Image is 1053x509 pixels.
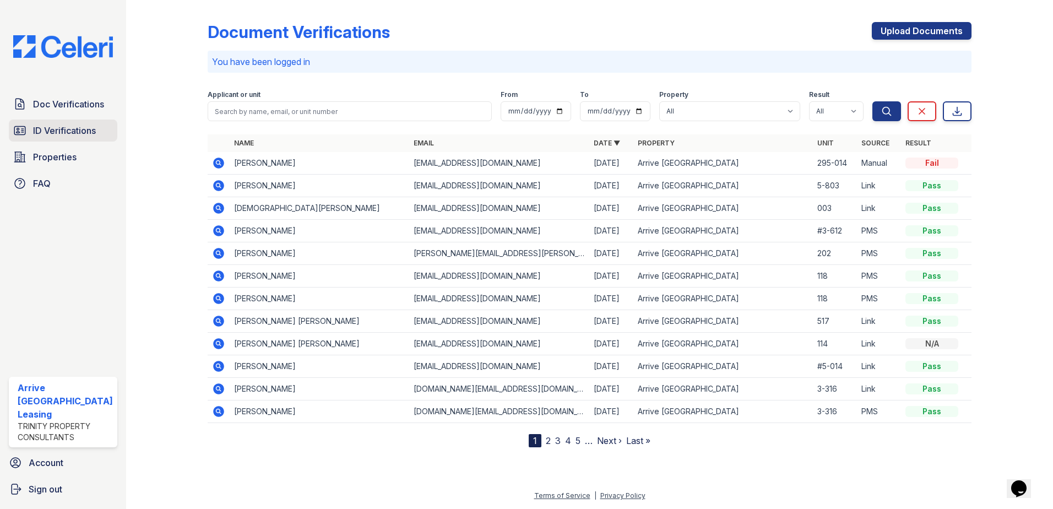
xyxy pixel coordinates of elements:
td: Link [857,378,901,400]
td: Arrive [GEOGRAPHIC_DATA] [633,197,813,220]
a: 4 [565,435,571,446]
td: [PERSON_NAME] [PERSON_NAME] [230,333,410,355]
td: [DOMAIN_NAME][EMAIL_ADDRESS][DOMAIN_NAME] [409,378,589,400]
a: Name [234,139,254,147]
div: Pass [905,203,958,214]
td: [DATE] [589,265,633,288]
span: Account [29,456,63,469]
td: [PERSON_NAME] [230,400,410,423]
td: [DATE] [589,378,633,400]
a: FAQ [9,172,117,194]
td: 295-014 [813,152,857,175]
label: Applicant or unit [208,90,260,99]
a: Sign out [4,478,122,500]
span: Sign out [29,483,62,496]
a: Unit [817,139,834,147]
span: ID Verifications [33,124,96,137]
td: [EMAIL_ADDRESS][DOMAIN_NAME] [409,197,589,220]
td: Arrive [GEOGRAPHIC_DATA] [633,400,813,423]
td: Arrive [GEOGRAPHIC_DATA] [633,288,813,310]
td: 118 [813,288,857,310]
td: [EMAIL_ADDRESS][DOMAIN_NAME] [409,220,589,242]
td: [EMAIL_ADDRESS][DOMAIN_NAME] [409,265,589,288]
a: 3 [555,435,561,446]
td: 114 [813,333,857,355]
td: [EMAIL_ADDRESS][DOMAIN_NAME] [409,310,589,333]
td: Arrive [GEOGRAPHIC_DATA] [633,310,813,333]
td: 003 [813,197,857,220]
a: ID Verifications [9,120,117,142]
td: Link [857,355,901,378]
div: Pass [905,361,958,372]
div: Document Verifications [208,22,390,42]
td: [PERSON_NAME] [230,242,410,265]
td: [DATE] [589,400,633,423]
a: Upload Documents [872,22,971,40]
td: [DOMAIN_NAME][EMAIL_ADDRESS][DOMAIN_NAME] [409,400,589,423]
td: Arrive [GEOGRAPHIC_DATA] [633,355,813,378]
td: [DEMOGRAPHIC_DATA][PERSON_NAME] [230,197,410,220]
div: 1 [529,434,541,447]
label: Result [809,90,829,99]
td: #5-014 [813,355,857,378]
td: [DATE] [589,152,633,175]
label: Property [659,90,688,99]
td: PMS [857,288,901,310]
td: PMS [857,220,901,242]
a: Last » [626,435,650,446]
td: Arrive [GEOGRAPHIC_DATA] [633,175,813,197]
td: Arrive [GEOGRAPHIC_DATA] [633,333,813,355]
td: [EMAIL_ADDRESS][DOMAIN_NAME] [409,175,589,197]
a: Doc Verifications [9,93,117,115]
a: Date ▼ [594,139,620,147]
div: Pass [905,225,958,236]
div: Pass [905,180,958,191]
a: Property [638,139,675,147]
td: PMS [857,242,901,265]
span: FAQ [33,177,51,190]
td: [DATE] [589,355,633,378]
td: [PERSON_NAME] [230,220,410,242]
td: [PERSON_NAME] [230,152,410,175]
td: [PERSON_NAME][EMAIL_ADDRESS][PERSON_NAME][DOMAIN_NAME] [409,242,589,265]
td: Arrive [GEOGRAPHIC_DATA] [633,152,813,175]
a: Privacy Policy [600,491,645,500]
td: [EMAIL_ADDRESS][DOMAIN_NAME] [409,355,589,378]
a: 5 [576,435,580,446]
td: Arrive [GEOGRAPHIC_DATA] [633,378,813,400]
label: To [580,90,589,99]
div: Arrive [GEOGRAPHIC_DATA] Leasing [18,381,113,421]
td: Arrive [GEOGRAPHIC_DATA] [633,242,813,265]
td: #3-612 [813,220,857,242]
td: 3-316 [813,378,857,400]
td: [PERSON_NAME] [230,378,410,400]
a: Terms of Service [534,491,590,500]
label: From [501,90,518,99]
div: Pass [905,270,958,281]
a: Source [861,139,889,147]
td: PMS [857,400,901,423]
td: [DATE] [589,333,633,355]
td: Manual [857,152,901,175]
div: Pass [905,248,958,259]
td: 118 [813,265,857,288]
a: Next › [597,435,622,446]
td: [PERSON_NAME] [230,355,410,378]
iframe: chat widget [1007,465,1042,498]
td: [DATE] [589,310,633,333]
td: [PERSON_NAME] [PERSON_NAME] [230,310,410,333]
div: N/A [905,338,958,349]
div: Pass [905,293,958,304]
img: CE_Logo_Blue-a8612792a0a2168367f1c8372b55b34899dd931a85d93a1a3d3e32e68fde9ad4.png [4,35,122,58]
td: 3-316 [813,400,857,423]
div: Fail [905,158,958,169]
div: Pass [905,383,958,394]
td: Link [857,333,901,355]
td: [PERSON_NAME] [230,175,410,197]
div: | [594,491,596,500]
td: [PERSON_NAME] [230,288,410,310]
a: Properties [9,146,117,168]
a: Result [905,139,931,147]
td: [EMAIL_ADDRESS][DOMAIN_NAME] [409,152,589,175]
span: Properties [33,150,77,164]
